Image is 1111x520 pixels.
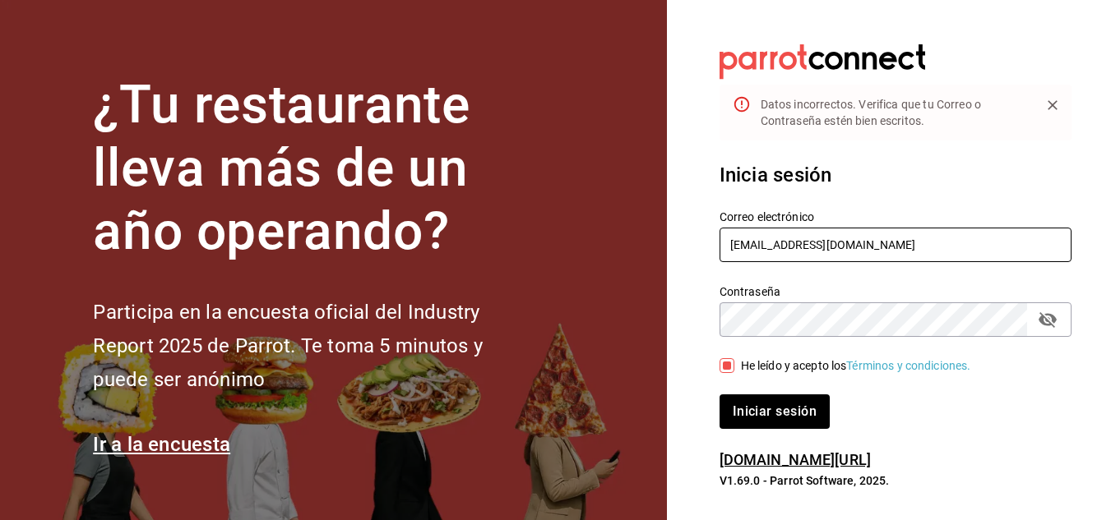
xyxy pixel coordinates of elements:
h1: ¿Tu restaurante lleva más de un año operando? [93,74,537,263]
button: passwordField [1034,306,1062,334]
button: Iniciar sesión [720,394,830,429]
a: [DOMAIN_NAME][URL] [720,451,871,468]
button: Close [1040,93,1065,117]
input: Ingresa tu correo electrónico [720,228,1072,262]
h3: Inicia sesión [720,160,1072,190]
h2: Participa en la encuesta oficial del Industry Report 2025 de Parrot. Te toma 5 minutos y puede se... [93,296,537,396]
div: Datos incorrectos. Verifica que tu Correo o Contraseña estén bien escritos. [761,90,1027,136]
label: Correo electrónico [720,211,1072,223]
label: Contraseña [720,286,1072,297]
p: V1.69.0 - Parrot Software, 2025. [720,472,1072,489]
a: Ir a la encuesta [93,433,230,456]
a: Términos y condiciones. [846,359,970,372]
div: He leído y acepto los [741,357,971,375]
